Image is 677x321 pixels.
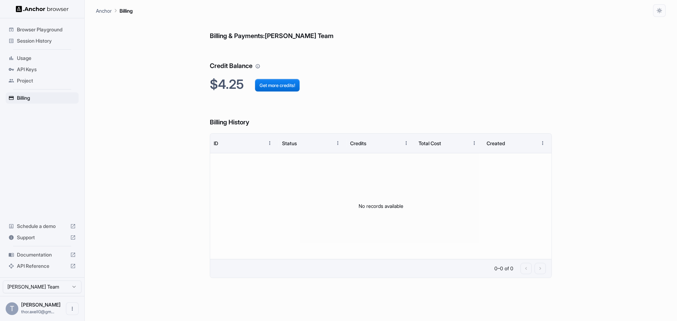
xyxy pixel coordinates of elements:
[494,265,513,272] p: 0–0 of 0
[210,103,552,128] h6: Billing History
[96,7,112,14] p: Anchor
[17,55,76,62] span: Usage
[6,302,18,315] div: T
[400,137,413,149] button: Menu
[282,140,297,146] div: Status
[21,302,61,308] span: Thor Axell
[255,64,260,69] svg: Your credit balance will be consumed as you use the API. Visit the usage page to view a breakdown...
[263,137,276,149] button: Menu
[6,249,79,260] div: Documentation
[17,234,67,241] span: Support
[214,140,218,146] div: ID
[96,7,133,14] nav: breadcrumb
[21,309,54,314] span: thor.axell0@gmail.com
[16,6,69,12] img: Anchor Logo
[6,35,79,47] div: Session History
[6,232,79,243] div: Support
[6,53,79,64] div: Usage
[6,221,79,232] div: Schedule a demo
[536,137,549,149] button: Menu
[419,140,441,146] div: Total Cost
[331,137,344,149] button: Menu
[17,251,67,258] span: Documentation
[17,223,67,230] span: Schedule a demo
[17,26,76,33] span: Browser Playground
[17,37,76,44] span: Session History
[17,77,76,84] span: Project
[350,140,366,146] div: Credits
[6,75,79,86] div: Project
[251,137,263,149] button: Sort
[210,153,551,259] div: No records available
[6,64,79,75] div: API Keys
[6,24,79,35] div: Browser Playground
[17,263,67,270] span: API Reference
[120,7,133,14] p: Billing
[66,302,79,315] button: Open menu
[319,137,331,149] button: Sort
[6,92,79,104] div: Billing
[17,66,76,73] span: API Keys
[387,137,400,149] button: Sort
[210,17,552,41] h6: Billing & Payments: [PERSON_NAME] Team
[6,260,79,272] div: API Reference
[17,94,76,101] span: Billing
[210,47,552,71] h6: Credit Balance
[468,137,481,149] button: Menu
[524,137,536,149] button: Sort
[455,137,468,149] button: Sort
[487,140,505,146] div: Created
[255,79,300,92] button: Get more credits!
[210,77,552,92] h2: $4.25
